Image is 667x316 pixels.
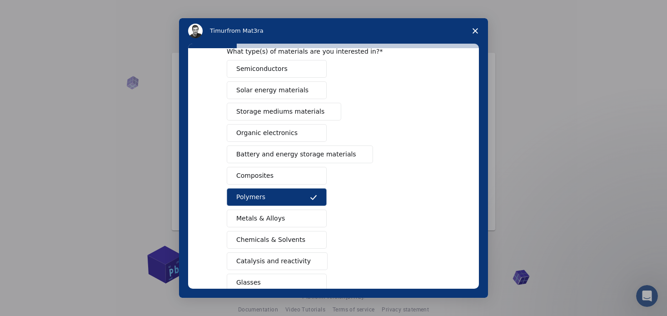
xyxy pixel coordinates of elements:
button: Composites [227,167,327,185]
button: Solar energy materials [227,81,327,99]
span: Catalysis and reactivity [236,256,311,266]
span: Metals & Alloys [236,214,285,223]
span: Polymers [236,192,265,202]
button: Organic electronics [227,124,327,142]
button: Battery and energy storage materials [227,145,373,163]
span: Chemicals & Solvents [236,235,305,245]
span: Organic electronics [236,128,298,138]
span: Поддержка [15,6,64,15]
span: Timur [210,27,227,34]
span: Battery and energy storage materials [236,150,356,159]
img: Profile image for Timur [188,24,203,38]
button: Metals & Alloys [227,210,327,227]
span: Composites [236,171,274,181]
span: Storage mediums materials [236,107,324,116]
div: What type(s) of materials are you interested in? [227,47,427,55]
span: Glasses [236,278,261,287]
button: Storage mediums materials [227,103,341,120]
button: Semiconductors [227,60,327,78]
span: from Mat3ra [227,27,263,34]
button: Chemicals & Solvents [227,231,327,249]
span: Close survey [463,18,488,44]
button: Polymers [227,188,327,206]
span: Semiconductors [236,64,288,74]
button: Catalysis and reactivity [227,252,328,270]
button: Glasses [227,274,327,291]
span: Solar energy materials [236,85,309,95]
